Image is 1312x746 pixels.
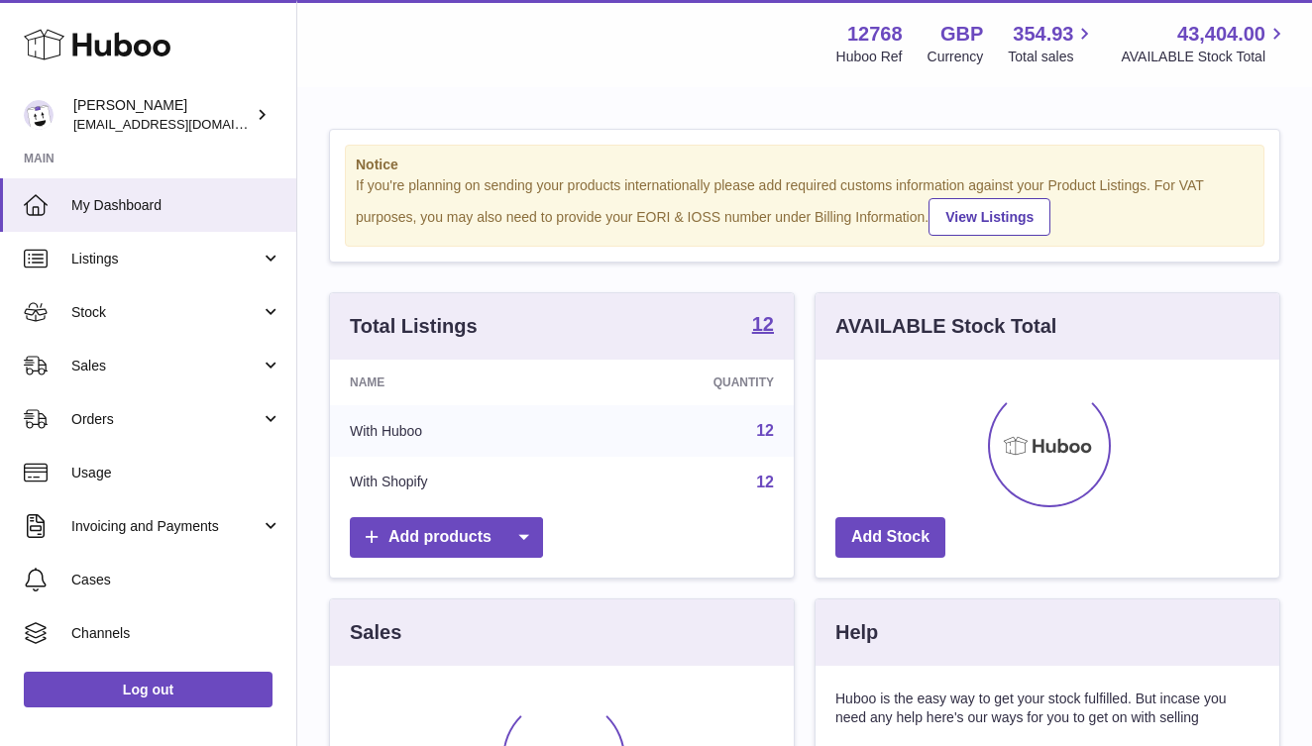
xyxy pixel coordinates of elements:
[1013,21,1073,48] span: 354.93
[580,360,794,405] th: Quantity
[752,314,774,338] a: 12
[71,196,281,215] span: My Dashboard
[1121,48,1288,66] span: AVAILABLE Stock Total
[71,250,261,268] span: Listings
[835,690,1259,727] p: Huboo is the easy way to get your stock fulfilled. But incase you need any help here's our ways f...
[330,405,580,457] td: With Huboo
[71,357,261,375] span: Sales
[756,474,774,490] a: 12
[350,517,543,558] a: Add products
[1177,21,1265,48] span: 43,404.00
[929,198,1050,236] a: View Listings
[1008,21,1096,66] a: 354.93 Total sales
[71,517,261,536] span: Invoicing and Payments
[835,619,878,646] h3: Help
[71,571,281,589] span: Cases
[71,303,261,322] span: Stock
[356,156,1254,174] strong: Notice
[350,619,401,646] h3: Sales
[73,96,252,134] div: [PERSON_NAME]
[73,116,291,132] span: [EMAIL_ADDRESS][DOMAIN_NAME]
[71,464,281,482] span: Usage
[752,314,774,334] strong: 12
[330,457,580,508] td: With Shopify
[847,21,903,48] strong: 12768
[350,313,478,340] h3: Total Listings
[835,517,945,558] a: Add Stock
[356,176,1254,236] div: If you're planning on sending your products internationally please add required customs informati...
[24,100,54,130] img: info@mannox.co.uk
[71,410,261,429] span: Orders
[330,360,580,405] th: Name
[24,672,273,707] a: Log out
[71,624,281,643] span: Channels
[1121,21,1288,66] a: 43,404.00 AVAILABLE Stock Total
[928,48,984,66] div: Currency
[940,21,983,48] strong: GBP
[835,313,1056,340] h3: AVAILABLE Stock Total
[836,48,903,66] div: Huboo Ref
[756,422,774,439] a: 12
[1008,48,1096,66] span: Total sales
